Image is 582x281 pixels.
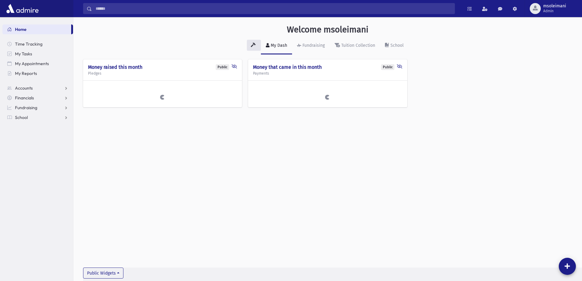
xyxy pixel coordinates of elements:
a: My Appointments [2,59,73,68]
h5: Pledges [88,71,237,76]
a: School [380,37,408,54]
a: Home [2,24,71,34]
a: Fundraising [2,103,73,113]
h4: Money raised this month [88,64,237,70]
div: Public [216,64,229,70]
div: Fundraising [301,43,325,48]
span: My Appointments [15,61,49,66]
span: Time Tracking [15,41,42,47]
img: AdmirePro [5,2,40,15]
span: Fundraising [15,105,37,110]
a: My Dash [261,37,292,54]
a: Accounts [2,83,73,93]
span: msoleimani [543,4,566,9]
h4: Money that came in this month [253,64,402,70]
span: My Tasks [15,51,32,57]
a: My Tasks [2,49,73,59]
a: Fundraising [292,37,330,54]
div: My Dash [269,43,287,48]
span: Home [15,27,27,32]
a: Time Tracking [2,39,73,49]
a: My Reports [2,68,73,78]
div: Public [381,64,394,70]
div: Tuition Collection [340,43,375,48]
span: My Reports [15,71,37,76]
h5: Payments [253,71,402,76]
span: Financials [15,95,34,101]
a: School [2,113,73,122]
span: School [15,115,28,120]
div: School [389,43,404,48]
a: Tuition Collection [330,37,380,54]
span: Accounts [15,85,33,91]
button: Public Widgets [83,268,123,279]
input: Search [92,3,455,14]
h3: Welcome msoleimani [287,24,368,35]
span: Admin [543,9,566,13]
a: Financials [2,93,73,103]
